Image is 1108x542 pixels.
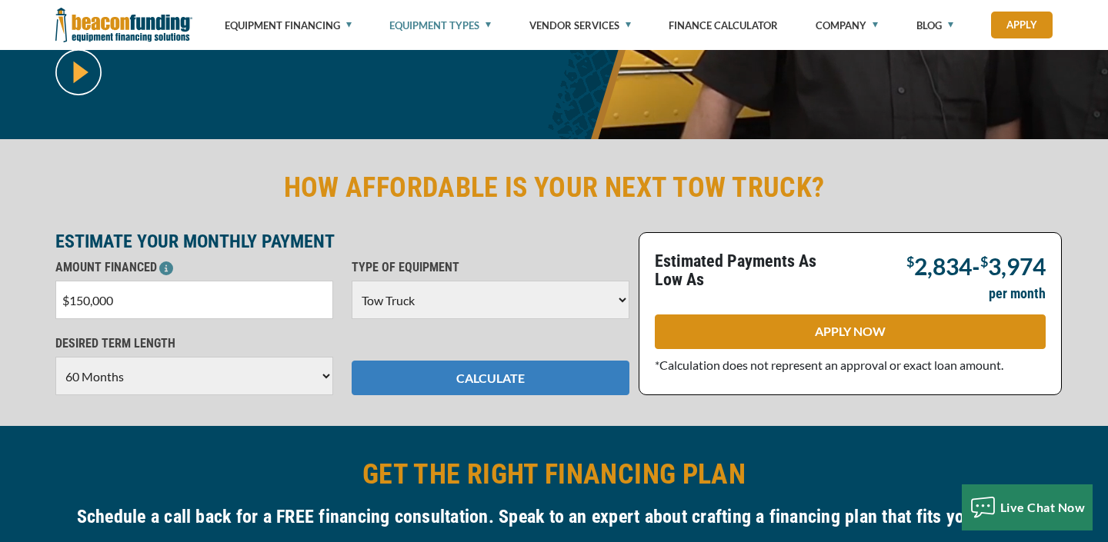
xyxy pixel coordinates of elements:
h2: GET THE RIGHT FINANCING PLAN [55,457,1053,492]
button: Live Chat Now [962,484,1093,530]
p: TYPE OF EQUIPMENT [352,258,629,277]
h2: HOW AFFORDABLE IS YOUR NEXT TOW TRUCK? [55,170,1053,205]
span: *Calculation does not represent an approval or exact loan amount. [655,357,1003,372]
p: Estimated Payments As Low As [655,252,841,289]
p: AMOUNT FINANCED [55,258,333,277]
p: - [906,252,1046,277]
a: Apply [991,12,1053,38]
span: Live Chat Now [1000,500,1086,514]
span: 2,834 [914,252,972,280]
p: ESTIMATE YOUR MONTHLY PAYMENT [55,232,629,251]
span: $ [906,253,914,270]
span: 3,974 [988,252,1046,280]
a: APPLY NOW [655,314,1046,349]
p: DESIRED TERM LENGTH [55,334,333,353]
h4: Schedule a call back for a FREE financing consultation. Speak to an expert about crafting a finan... [55,504,1053,530]
span: $ [980,253,988,270]
input: $ [55,281,333,319]
button: CALCULATE [352,361,629,395]
p: per month [989,284,1046,303]
img: video modal pop-up play button [55,49,102,95]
